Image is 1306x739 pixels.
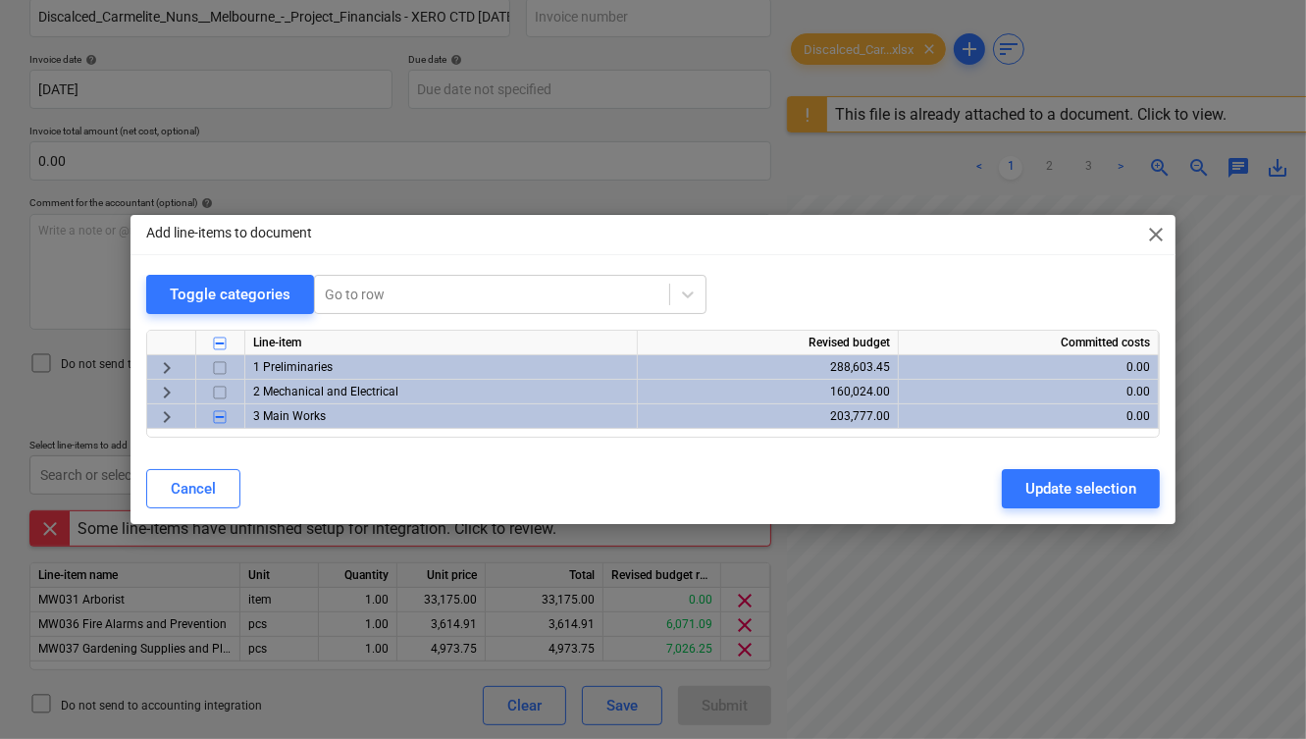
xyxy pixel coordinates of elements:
[146,223,312,243] p: Add line-items to document
[907,404,1150,429] div: 0.00
[899,331,1159,355] div: Committed costs
[1002,469,1160,508] button: Update selection
[1144,223,1168,246] span: close
[155,356,179,380] span: keyboard_arrow_right
[171,476,216,501] div: Cancel
[253,385,398,398] span: 2 Mechanical and Electrical
[907,355,1150,380] div: 0.00
[1025,476,1136,501] div: Update selection
[646,355,890,380] div: 288,603.45
[245,331,638,355] div: Line-item
[1208,645,1306,739] iframe: Chat Widget
[146,469,240,508] button: Cancel
[638,331,899,355] div: Revised budget
[253,409,326,423] span: 3 Main Works
[907,380,1150,404] div: 0.00
[646,380,890,404] div: 160,024.00
[155,381,179,404] span: keyboard_arrow_right
[146,275,314,314] button: Toggle categories
[646,404,890,429] div: 203,777.00
[155,405,179,429] span: keyboard_arrow_right
[170,282,290,307] div: Toggle categories
[253,360,333,374] span: 1 Preliminaries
